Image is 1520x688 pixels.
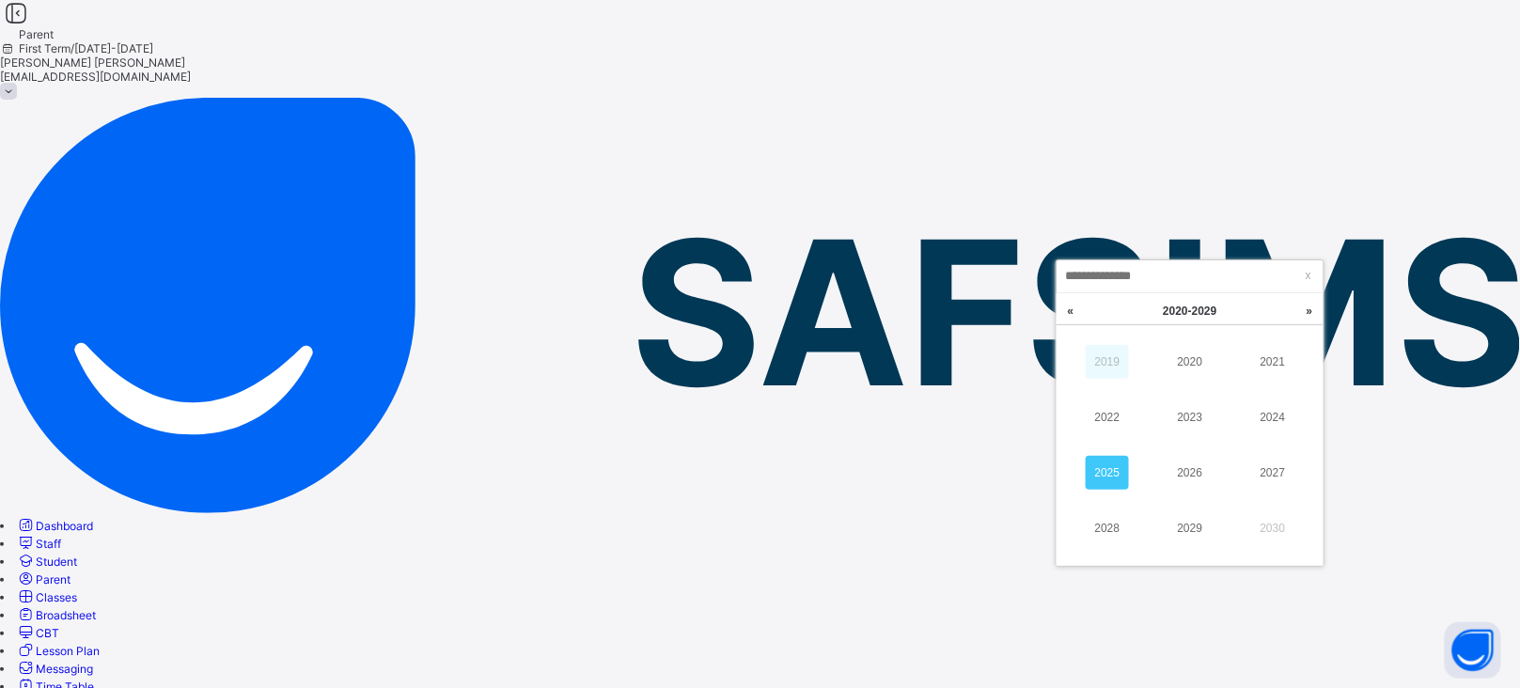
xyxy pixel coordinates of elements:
[1086,345,1129,379] a: 2019
[1086,400,1129,434] a: 2022
[1445,622,1501,679] button: Open asap
[16,608,96,622] a: Broadsheet
[36,555,77,569] span: Student
[1086,456,1129,490] a: 2025
[1295,293,1324,329] a: Next decade
[1066,389,1149,445] td: 2022
[1231,334,1314,389] td: 2021
[1168,511,1212,545] a: 2029
[1168,345,1212,379] a: 2020
[36,608,96,622] span: Broadsheet
[1231,446,1314,501] td: 2027
[1149,334,1231,389] td: 2020
[19,27,54,41] span: Parent
[16,572,71,586] a: Parent
[16,555,77,569] a: Student
[1066,446,1149,501] td: 2025
[16,644,100,658] a: Lesson Plan
[16,662,93,676] a: Messaging
[16,626,59,640] a: CBT
[1066,501,1149,556] td: 2028
[1149,446,1231,501] td: 2026
[1168,400,1212,434] a: 2023
[1105,293,1275,329] a: 2020-2029
[16,537,61,551] a: Staff
[1086,511,1129,545] a: 2028
[36,626,59,640] span: CBT
[36,537,61,551] span: Staff
[1168,456,1212,490] a: 2026
[1251,456,1294,490] a: 2027
[36,572,71,586] span: Parent
[1231,501,1314,556] td: 2030
[1251,511,1294,545] a: 2030
[36,644,100,658] span: Lesson Plan
[16,590,77,604] a: Classes
[1057,293,1085,329] a: Last decade
[1066,334,1149,389] td: 2019
[1251,400,1294,434] a: 2024
[1251,345,1294,379] a: 2021
[1149,501,1231,556] td: 2029
[36,662,93,676] span: Messaging
[36,519,93,533] span: Dashboard
[1149,389,1231,445] td: 2023
[1163,305,1216,318] span: 2020 - 2029
[1231,389,1314,445] td: 2024
[36,590,77,604] span: Classes
[16,519,93,533] a: Dashboard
